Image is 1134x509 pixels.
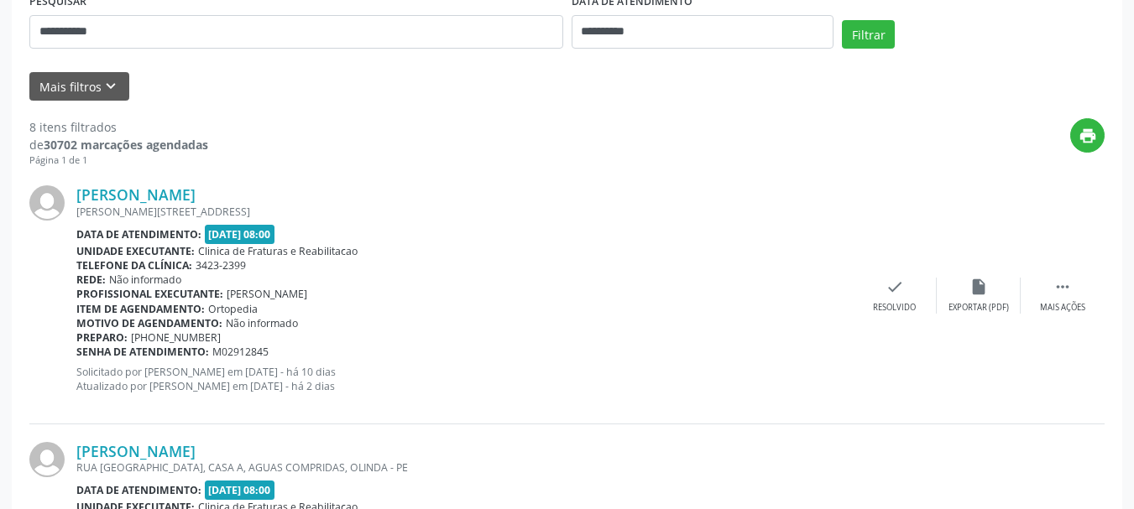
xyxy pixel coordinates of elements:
[76,483,201,497] b: Data de atendimento:
[205,225,275,244] span: [DATE] 08:00
[196,258,246,273] span: 3423-2399
[886,278,904,296] i: check
[1070,118,1105,153] button: print
[76,345,209,359] b: Senha de atendimento:
[76,460,853,475] div: RUA [GEOGRAPHIC_DATA], CASA A, AGUAS COMPRIDAS, OLINDA - PE
[76,330,128,345] b: Preparo:
[76,302,205,316] b: Item de agendamento:
[1040,302,1085,314] div: Mais ações
[29,185,65,221] img: img
[76,442,196,460] a: [PERSON_NAME]
[948,302,1009,314] div: Exportar (PDF)
[76,273,106,287] b: Rede:
[969,278,988,296] i: insert_drive_file
[76,365,853,393] p: Solicitado por [PERSON_NAME] em [DATE] - há 10 dias Atualizado por [PERSON_NAME] em [DATE] - há 2...
[44,137,208,153] strong: 30702 marcações agendadas
[1079,127,1097,145] i: print
[76,244,195,258] b: Unidade executante:
[205,480,275,500] span: [DATE] 08:00
[76,316,222,330] b: Motivo de agendamento:
[131,330,221,345] span: [PHONE_NUMBER]
[29,118,208,136] div: 8 itens filtrados
[29,153,208,168] div: Página 1 de 1
[102,77,120,96] i: keyboard_arrow_down
[198,244,358,258] span: Clinica de Fraturas e Reabilitacao
[226,316,298,330] span: Não informado
[76,227,201,242] b: Data de atendimento:
[212,345,269,359] span: M02912845
[29,442,65,477] img: img
[208,302,258,316] span: Ortopedia
[29,136,208,153] div: de
[109,273,181,287] span: Não informado
[76,258,192,273] b: Telefone da clínica:
[76,287,223,301] b: Profissional executante:
[76,185,196,204] a: [PERSON_NAME]
[76,205,853,219] div: [PERSON_NAME][STREET_ADDRESS]
[227,287,307,301] span: [PERSON_NAME]
[29,72,129,101] button: Mais filtroskeyboard_arrow_down
[842,20,895,49] button: Filtrar
[1053,278,1072,296] i: 
[873,302,916,314] div: Resolvido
